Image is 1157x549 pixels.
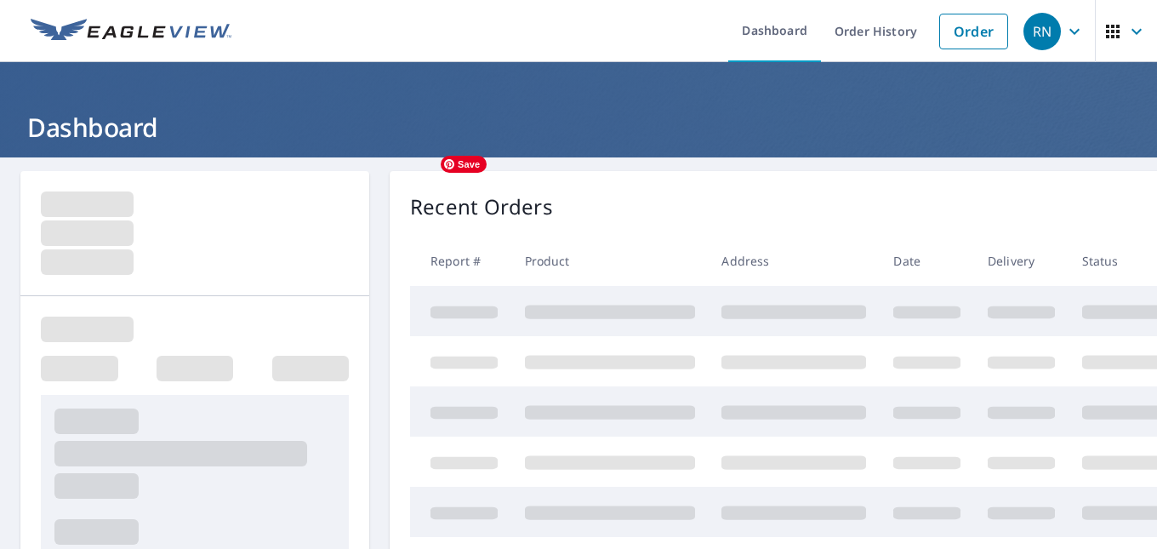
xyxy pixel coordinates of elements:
[939,14,1008,49] a: Order
[974,236,1069,286] th: Delivery
[511,236,709,286] th: Product
[880,236,974,286] th: Date
[20,110,1137,145] h1: Dashboard
[410,236,511,286] th: Report #
[708,236,880,286] th: Address
[31,19,231,44] img: EV Logo
[1023,13,1061,50] div: RN
[441,156,487,173] span: Save
[410,192,553,222] p: Recent Orders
